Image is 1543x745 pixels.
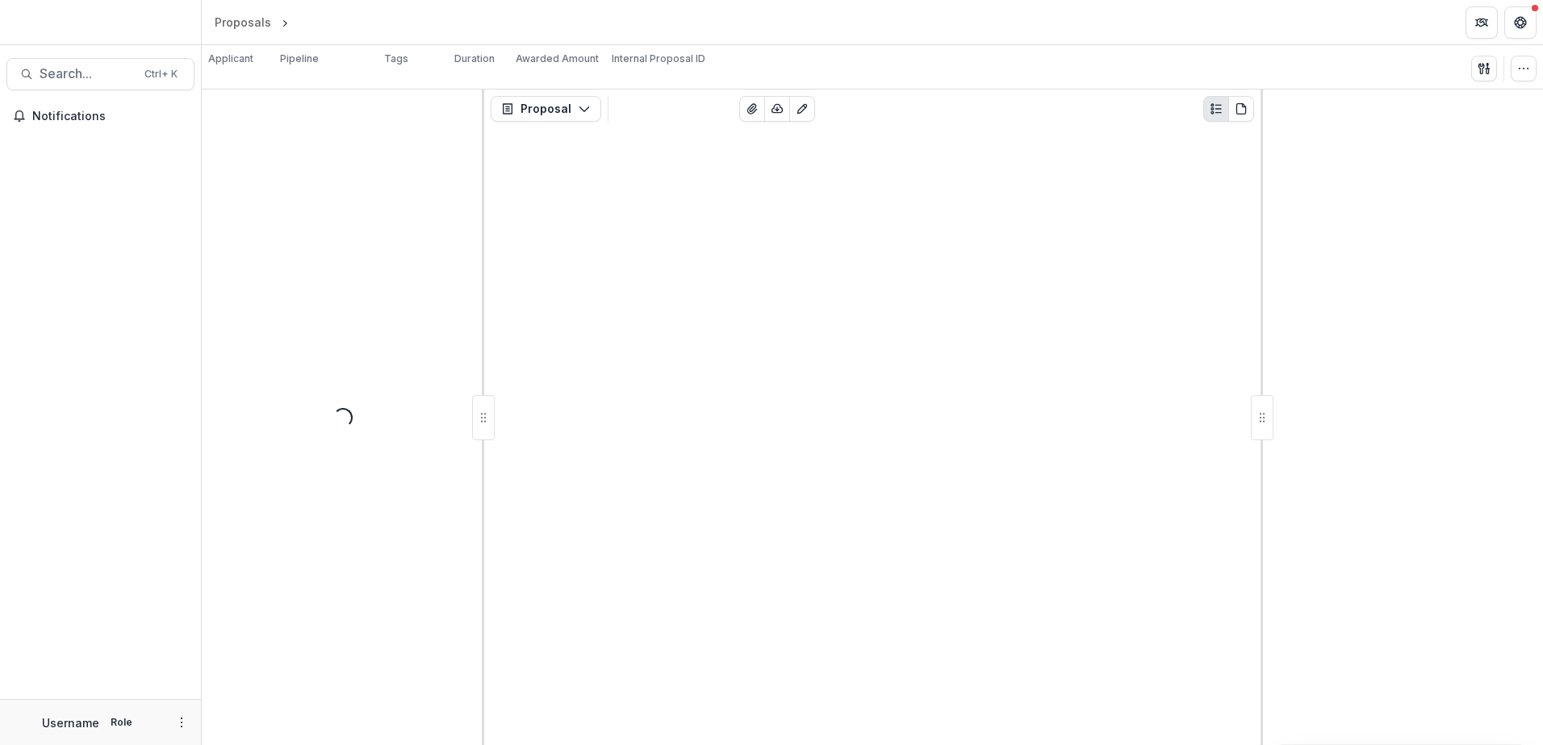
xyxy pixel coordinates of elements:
div: Ctrl + K [141,65,181,83]
span: Search... [40,66,135,81]
button: Partners [1466,6,1498,39]
button: Plaintext view [1203,96,1229,122]
p: Username [42,714,99,731]
p: Applicant [208,52,253,66]
button: View Attached Files [739,96,765,122]
button: More [172,713,191,732]
button: Edit as form [789,96,815,122]
nav: breadcrumb [208,10,361,34]
a: Proposals [208,10,278,34]
p: Role [106,715,137,730]
div: Proposals [215,14,271,31]
p: Internal Proposal ID [612,52,705,66]
button: Proposal [491,96,601,122]
button: PDF view [1228,96,1254,122]
p: Pipeline [280,52,319,66]
p: Duration [454,52,495,66]
button: Search... [6,58,194,90]
p: Awarded Amount [516,52,599,66]
p: Tags [384,52,408,66]
button: Get Help [1504,6,1537,39]
button: Notifications [6,103,194,129]
span: Notifications [32,110,188,123]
